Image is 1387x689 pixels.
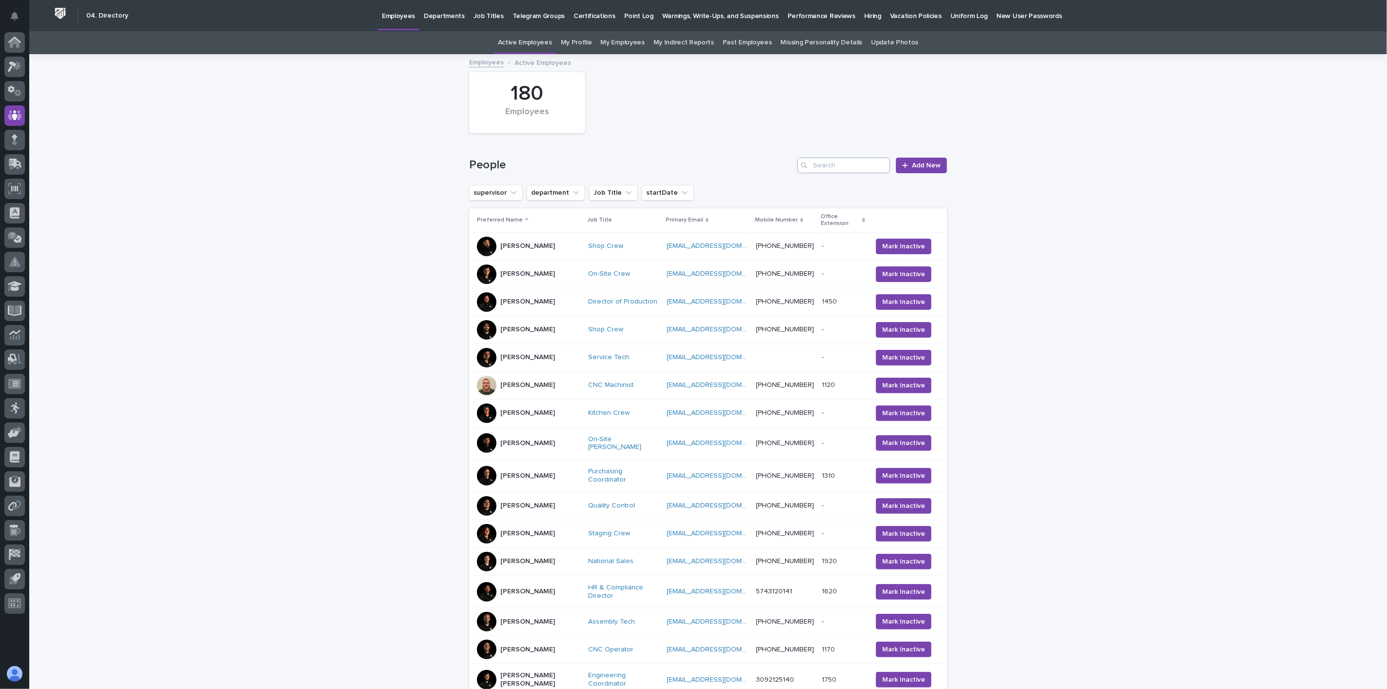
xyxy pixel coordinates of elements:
[588,242,623,250] a: Shop Crew
[667,298,777,305] a: [EMAIL_ADDRESS][DOMAIN_NAME]
[876,294,931,310] button: Mark Inactive
[822,437,826,447] p: -
[822,407,826,417] p: -
[500,298,555,306] p: [PERSON_NAME]
[469,492,947,520] tr: [PERSON_NAME]Quality Control [EMAIL_ADDRESS][DOMAIN_NAME] [PHONE_NUMBER]-- Mark Inactive
[667,382,777,388] a: [EMAIL_ADDRESS][DOMAIN_NAME]
[756,270,814,277] a: [PHONE_NUMBER]
[882,645,925,654] span: Mark Inactive
[469,344,947,371] tr: [PERSON_NAME]Service Tech [EMAIL_ADDRESS][DOMAIN_NAME] -- Mark Inactive
[882,529,925,539] span: Mark Inactive
[486,107,569,127] div: Employees
[822,379,837,389] p: 1120
[882,501,925,511] span: Mark Inactive
[756,382,814,388] a: [PHONE_NUMBER]
[822,240,826,250] p: -
[756,326,814,333] a: [PHONE_NUMBER]
[469,316,947,344] tr: [PERSON_NAME]Shop Crew [EMAIL_ADDRESS][DOMAIN_NAME] [PHONE_NUMBER]-- Mark Inactive
[882,381,925,390] span: Mark Inactive
[500,529,555,538] p: [PERSON_NAME]
[882,242,925,251] span: Mark Inactive
[876,498,931,514] button: Mark Inactive
[876,239,931,254] button: Mark Inactive
[588,646,634,654] a: CNC Operator
[822,296,839,306] p: 1450
[896,158,947,173] a: Add New
[4,664,25,684] button: users-avatar
[469,56,504,67] a: Employees
[588,529,630,538] a: Staging Crew
[469,232,947,260] tr: [PERSON_NAME]Shop Crew [EMAIL_ADDRESS][DOMAIN_NAME] [PHONE_NUMBER]-- Mark Inactive
[756,298,814,305] a: [PHONE_NUMBER]
[756,502,814,509] a: [PHONE_NUMBER]
[882,675,925,685] span: Mark Inactive
[469,371,947,399] tr: [PERSON_NAME]CNC Machinist [EMAIL_ADDRESS][DOMAIN_NAME] [PHONE_NUMBER]11201120 Mark Inactive
[756,646,814,653] a: [PHONE_NUMBER]
[469,158,793,172] h1: People
[527,185,585,201] button: department
[642,185,694,201] button: startDate
[882,297,925,307] span: Mark Inactive
[469,520,947,547] tr: [PERSON_NAME]Staging Crew [EMAIL_ADDRESS][DOMAIN_NAME] [PHONE_NUMBER]-- Mark Inactive
[500,353,555,362] p: [PERSON_NAME]
[756,530,814,537] a: [PHONE_NUMBER]
[822,616,826,626] p: -
[822,268,826,278] p: -
[667,472,777,479] a: [EMAIL_ADDRESS][DOMAIN_NAME]
[781,31,863,54] a: Missing Personality Details
[51,4,69,22] img: Workspace Logo
[756,676,794,683] a: 3092125140
[756,440,814,446] a: [PHONE_NUMBER]
[723,31,772,54] a: Past Employees
[469,608,947,636] tr: [PERSON_NAME]Assembly Tech [EMAIL_ADDRESS][DOMAIN_NAME] [PHONE_NUMBER]-- Mark Inactive
[500,472,555,480] p: [PERSON_NAME]
[821,211,860,229] p: Office Extension
[589,185,638,201] button: Job Title
[876,526,931,542] button: Mark Inactive
[756,409,814,416] a: [PHONE_NUMBER]
[469,575,947,608] tr: [PERSON_NAME]HR & Compliance Director [EMAIL_ADDRESS][DOMAIN_NAME] 574312014116201620 Mark Inactive
[500,270,555,278] p: [PERSON_NAME]
[588,584,659,600] a: HR & Compliance Director
[500,502,555,510] p: [PERSON_NAME]
[876,435,931,451] button: Mark Inactive
[756,618,814,625] a: [PHONE_NUMBER]
[498,31,552,54] a: Active Employees
[500,646,555,654] p: [PERSON_NAME]
[876,672,931,688] button: Mark Inactive
[469,185,523,201] button: supervisor
[797,158,890,173] input: Search
[667,646,777,653] a: [EMAIL_ADDRESS][DOMAIN_NAME]
[86,12,128,20] h2: 04. Directory
[822,555,839,566] p: 1920
[882,471,925,481] span: Mark Inactive
[500,242,555,250] p: [PERSON_NAME]
[469,260,947,288] tr: [PERSON_NAME]On-Site Crew [EMAIL_ADDRESS][DOMAIN_NAME] [PHONE_NUMBER]-- Mark Inactive
[667,676,777,683] a: [EMAIL_ADDRESS][DOMAIN_NAME]
[588,502,635,510] a: Quality Control
[515,57,571,67] p: Active Employees
[588,409,630,417] a: Kitchen Crew
[12,12,25,27] div: Notifications
[667,530,777,537] a: [EMAIL_ADDRESS][DOMAIN_NAME]
[756,588,792,595] a: 5743120141
[667,409,777,416] a: [EMAIL_ADDRESS][DOMAIN_NAME]
[666,215,703,225] p: Primary Email
[755,215,798,225] p: Mobile Number
[882,353,925,363] span: Mark Inactive
[822,470,837,480] p: 1310
[882,408,925,418] span: Mark Inactive
[667,502,777,509] a: [EMAIL_ADDRESS][DOMAIN_NAME]
[882,557,925,567] span: Mark Inactive
[876,378,931,393] button: Mark Inactive
[588,671,659,688] a: Engineering Coordinator
[588,467,659,484] a: Purchasing Coordinator
[667,270,777,277] a: [EMAIL_ADDRESS][DOMAIN_NAME]
[667,243,777,249] a: [EMAIL_ADDRESS][DOMAIN_NAME]
[469,399,947,427] tr: [PERSON_NAME]Kitchen Crew [EMAIL_ADDRESS][DOMAIN_NAME] [PHONE_NUMBER]-- Mark Inactive
[587,215,612,225] p: Job Title
[500,409,555,417] p: [PERSON_NAME]
[500,671,580,688] p: [PERSON_NAME] [PERSON_NAME]
[601,31,645,54] a: My Employees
